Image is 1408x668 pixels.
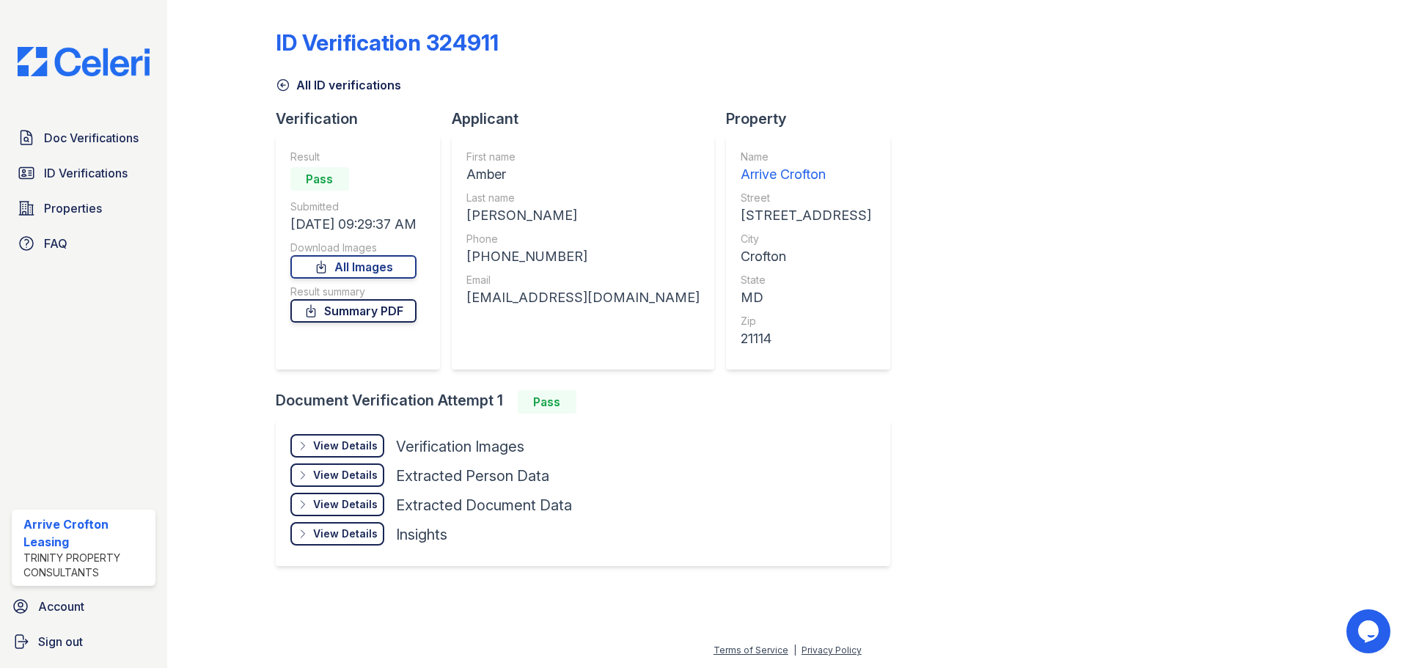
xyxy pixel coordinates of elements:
a: All ID verifications [276,76,401,94]
span: FAQ [44,235,67,252]
span: Sign out [38,633,83,650]
div: Name [741,150,871,164]
div: View Details [313,468,378,482]
a: ID Verifications [12,158,155,188]
div: Result [290,150,417,164]
a: Terms of Service [714,645,788,656]
div: Property [726,109,902,129]
a: Privacy Policy [802,645,862,656]
div: Insights [396,524,447,545]
div: Email [466,273,700,287]
div: ID Verification 324911 [276,29,499,56]
a: Name Arrive Crofton [741,150,871,185]
div: City [741,232,871,246]
span: Doc Verifications [44,129,139,147]
img: CE_Logo_Blue-a8612792a0a2168367f1c8372b55b34899dd931a85d93a1a3d3e32e68fde9ad4.png [6,47,161,76]
div: Phone [466,232,700,246]
a: Summary PDF [290,299,417,323]
div: 21114 [741,329,871,349]
div: [PERSON_NAME] [466,205,700,226]
span: Properties [44,199,102,217]
iframe: chat widget [1346,609,1393,653]
div: Arrive Crofton [741,164,871,185]
div: [DATE] 09:29:37 AM [290,214,417,235]
div: Pass [290,167,349,191]
div: Crofton [741,246,871,267]
div: Pass [518,390,576,414]
div: State [741,273,871,287]
div: View Details [313,438,378,453]
div: Trinity Property Consultants [23,551,150,580]
div: Extracted Person Data [396,466,549,486]
div: Arrive Crofton Leasing [23,515,150,551]
div: Download Images [290,241,417,255]
a: Doc Verifications [12,123,155,153]
a: All Images [290,255,417,279]
div: View Details [313,526,378,541]
div: MD [741,287,871,308]
div: [STREET_ADDRESS] [741,205,871,226]
div: Verification Images [396,436,524,457]
div: Street [741,191,871,205]
div: Verification [276,109,452,129]
div: View Details [313,497,378,512]
div: Result summary [290,285,417,299]
div: [PHONE_NUMBER] [466,246,700,267]
div: Extracted Document Data [396,495,572,515]
div: Submitted [290,199,417,214]
a: Sign out [6,627,161,656]
div: Zip [741,314,871,329]
a: Properties [12,194,155,223]
div: Amber [466,164,700,185]
span: ID Verifications [44,164,128,182]
div: | [793,645,796,656]
a: Account [6,592,161,621]
div: Last name [466,191,700,205]
a: FAQ [12,229,155,258]
div: First name [466,150,700,164]
div: Document Verification Attempt 1 [276,390,902,414]
div: [EMAIL_ADDRESS][DOMAIN_NAME] [466,287,700,308]
span: Account [38,598,84,615]
div: Applicant [452,109,726,129]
